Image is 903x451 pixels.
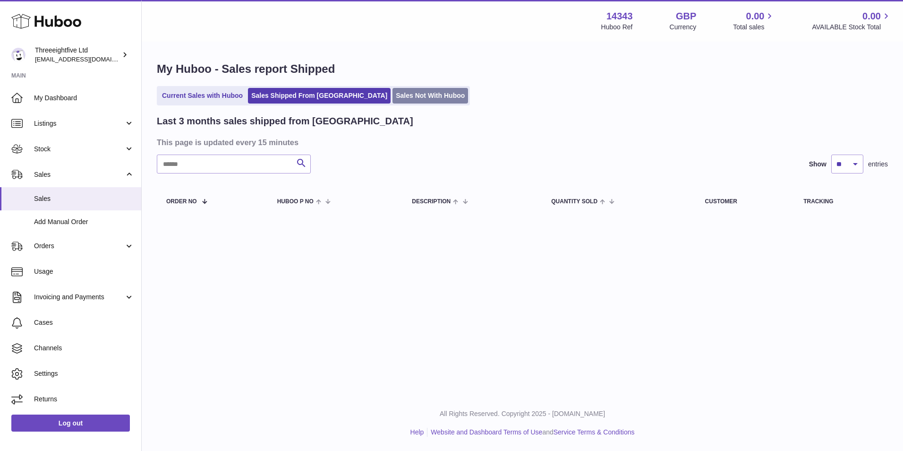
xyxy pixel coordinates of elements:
strong: GBP [676,10,696,23]
span: Description [412,199,451,205]
div: Currency [670,23,697,32]
a: Current Sales with Huboo [159,88,246,104]
span: Returns [34,395,134,404]
span: My Dashboard [34,94,134,103]
span: Settings [34,369,134,378]
strong: 14343 [606,10,633,23]
span: [EMAIL_ADDRESS][DOMAIN_NAME] [35,55,139,63]
h3: This page is updated every 15 minutes [157,137,886,147]
span: AVAILABLE Stock Total [812,23,892,32]
li: and [427,428,634,437]
a: Sales Not With Huboo [392,88,468,104]
span: Order No [166,199,197,205]
div: Threeeightfive Ltd [35,46,120,64]
div: Tracking [803,199,878,205]
span: Channels [34,344,134,353]
span: Usage [34,267,134,276]
span: Quantity Sold [551,199,597,205]
a: Help [410,428,424,436]
img: internalAdmin-14343@internal.huboo.com [11,48,26,62]
span: Cases [34,318,134,327]
a: 0.00 Total sales [733,10,775,32]
span: Huboo P no [277,199,314,205]
p: All Rights Reserved. Copyright 2025 - [DOMAIN_NAME] [149,409,895,418]
span: Total sales [733,23,775,32]
a: 0.00 AVAILABLE Stock Total [812,10,892,32]
a: Sales Shipped From [GEOGRAPHIC_DATA] [248,88,391,104]
span: Add Manual Order [34,217,134,226]
span: Listings [34,119,124,128]
span: Stock [34,145,124,154]
span: Sales [34,194,134,203]
span: 0.00 [862,10,881,23]
span: Orders [34,242,124,251]
h2: Last 3 months sales shipped from [GEOGRAPHIC_DATA] [157,115,413,128]
span: Sales [34,170,124,179]
span: 0.00 [746,10,765,23]
a: Service Terms & Conditions [554,428,635,436]
div: Customer [705,199,785,205]
a: Log out [11,415,130,432]
a: Website and Dashboard Terms of Use [431,428,542,436]
span: entries [868,160,888,169]
label: Show [809,160,826,169]
span: Invoicing and Payments [34,293,124,302]
div: Huboo Ref [601,23,633,32]
h1: My Huboo - Sales report Shipped [157,61,888,77]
